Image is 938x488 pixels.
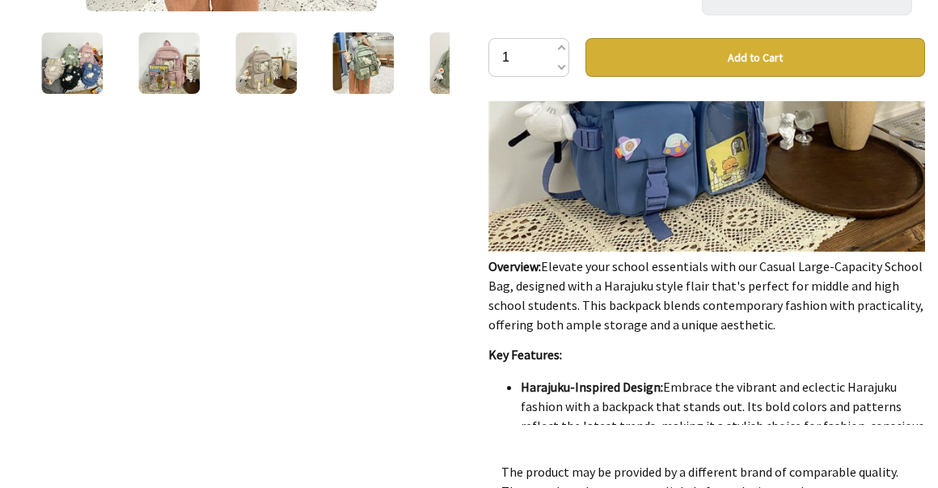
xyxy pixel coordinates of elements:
[521,379,663,395] strong: Harajuku-Inspired Design:
[332,32,394,94] img: School Bag Harajuku Style Backpack for Students
[585,38,925,77] button: Add to Cart
[488,258,541,274] strong: Overview:
[521,377,925,455] li: Embrace the vibrant and eclectic Harajuku fashion with a backpack that stands out. Its bold color...
[41,32,103,94] img: School Bag Harajuku Style Backpack for Students
[488,346,562,363] strong: Key Features:
[235,32,297,94] img: School Bag Harajuku Style Backpack for Students
[138,32,200,94] img: School Bag Harajuku Style Backpack for Students
[429,32,491,94] img: School Bag Harajuku Style Backpack for Students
